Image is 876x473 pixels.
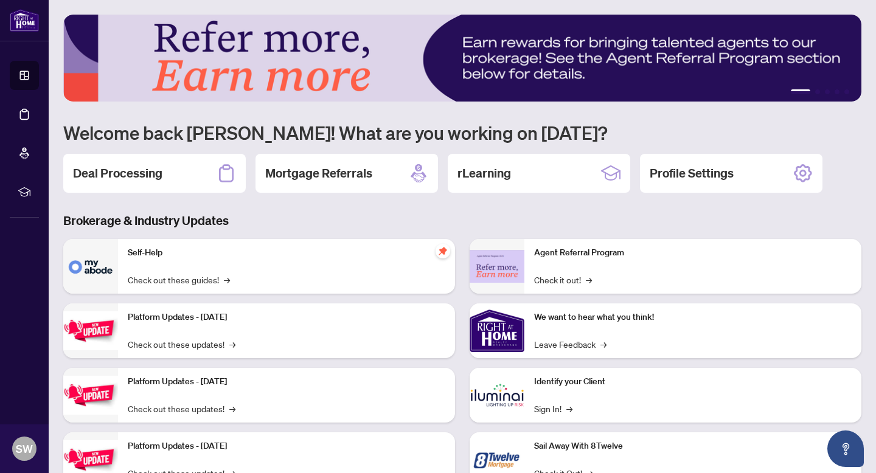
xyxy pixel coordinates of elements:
[128,402,235,415] a: Check out these updates!→
[224,273,230,286] span: →
[470,368,524,423] img: Identify your Client
[63,15,861,102] img: Slide 0
[534,246,852,260] p: Agent Referral Program
[73,165,162,182] h2: Deal Processing
[827,430,864,467] button: Open asap
[128,337,235,351] a: Check out these updates!→
[128,375,445,388] p: Platform Updates - [DATE]
[835,89,839,94] button: 4
[534,375,852,388] p: Identify your Client
[16,440,33,457] span: SW
[534,440,852,453] p: Sail Away With 8Twelve
[534,273,592,286] a: Check it out!→
[128,273,230,286] a: Check out these guides!→
[534,311,852,324] p: We want to hear what you think!
[63,239,118,294] img: Self-Help
[566,402,572,415] span: →
[63,311,118,350] img: Platform Updates - July 21, 2025
[63,121,861,144] h1: Welcome back [PERSON_NAME]! What are you working on [DATE]?
[470,250,524,283] img: Agent Referral Program
[534,337,607,351] a: Leave Feedback→
[229,402,235,415] span: →
[10,9,39,32] img: logo
[586,273,592,286] span: →
[265,165,372,182] h2: Mortgage Referrals
[815,89,820,94] button: 2
[63,212,861,229] h3: Brokerage & Industry Updates
[128,246,445,260] p: Self-Help
[63,376,118,414] img: Platform Updates - July 8, 2025
[600,337,607,351] span: →
[534,402,572,415] a: Sign In!→
[650,165,734,182] h2: Profile Settings
[128,440,445,453] p: Platform Updates - [DATE]
[457,165,511,182] h2: rLearning
[470,303,524,358] img: We want to hear what you think!
[229,337,235,351] span: →
[844,89,849,94] button: 5
[436,244,450,258] span: pushpin
[825,89,830,94] button: 3
[791,89,810,94] button: 1
[128,311,445,324] p: Platform Updates - [DATE]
